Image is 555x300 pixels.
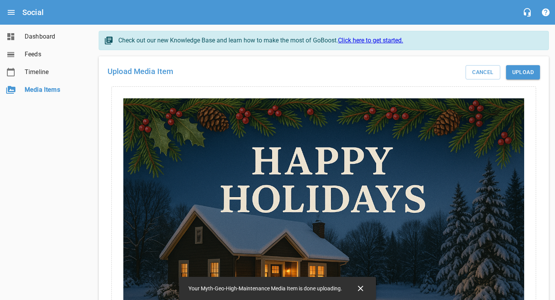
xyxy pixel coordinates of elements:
[118,36,541,45] div: Check out our new Knowledge Base and learn how to make the most of GoBoost.
[2,3,20,22] button: Open drawer
[466,65,500,79] a: Cancel
[536,3,555,22] button: Support Portal
[25,67,83,77] span: Timeline
[25,50,83,59] span: Feeds
[25,32,83,41] span: Dashboard
[512,67,534,77] span: Upload
[351,279,370,298] button: Close
[22,6,44,19] h6: Social
[25,85,83,94] span: Media Items
[506,65,540,79] button: Upload
[108,65,322,78] h6: Upload Media Item
[338,37,403,44] a: Click here to get started.
[518,3,536,22] button: Live Chat
[188,285,342,292] span: Your Myth-Geo-High-Maintenance Media Item is done uploading.
[472,67,493,77] span: Cancel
